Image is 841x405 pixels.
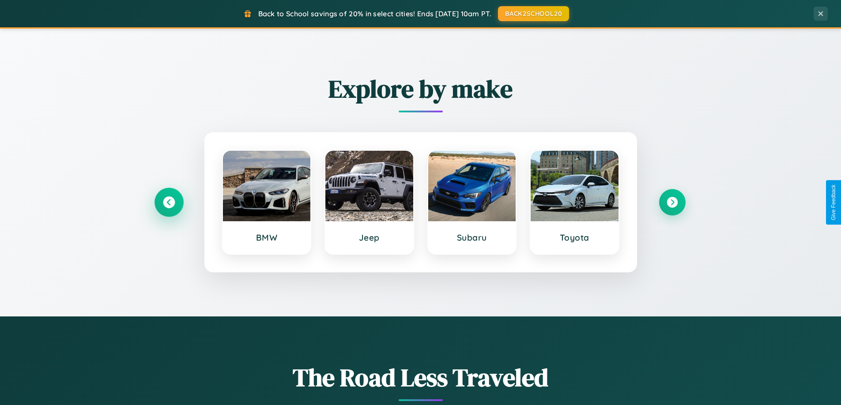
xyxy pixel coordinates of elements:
[232,232,302,243] h3: BMW
[156,360,686,394] h1: The Road Less Traveled
[156,72,686,106] h2: Explore by make
[539,232,610,243] h3: Toyota
[498,6,569,21] button: BACK2SCHOOL20
[830,185,837,220] div: Give Feedback
[258,9,491,18] span: Back to School savings of 20% in select cities! Ends [DATE] 10am PT.
[334,232,404,243] h3: Jeep
[437,232,507,243] h3: Subaru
